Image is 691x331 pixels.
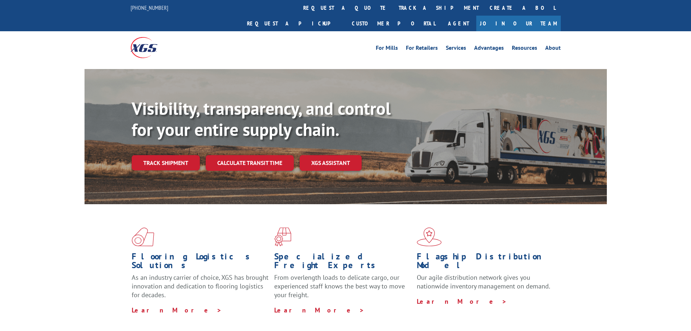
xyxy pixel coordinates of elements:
a: About [545,45,561,53]
a: Request a pickup [242,16,346,31]
span: Our agile distribution network gives you nationwide inventory management on demand. [417,273,550,290]
b: Visibility, transparency, and control for your entire supply chain. [132,97,391,141]
p: From overlength loads to delicate cargo, our experienced staff knows the best way to move your fr... [274,273,411,306]
a: For Retailers [406,45,438,53]
h1: Flooring Logistics Solutions [132,252,269,273]
a: Learn More > [132,306,222,314]
img: xgs-icon-total-supply-chain-intelligence-red [132,227,154,246]
a: Track shipment [132,155,200,170]
a: Calculate transit time [206,155,294,171]
a: For Mills [376,45,398,53]
a: Join Our Team [476,16,561,31]
a: Learn More > [274,306,365,314]
img: xgs-icon-focused-on-flooring-red [274,227,291,246]
a: Resources [512,45,537,53]
a: Agent [441,16,476,31]
a: XGS ASSISTANT [300,155,362,171]
img: xgs-icon-flagship-distribution-model-red [417,227,442,246]
a: Services [446,45,466,53]
span: As an industry carrier of choice, XGS has brought innovation and dedication to flooring logistics... [132,273,268,299]
a: Customer Portal [346,16,441,31]
h1: Specialized Freight Experts [274,252,411,273]
h1: Flagship Distribution Model [417,252,554,273]
a: Learn More > [417,297,507,306]
a: Advantages [474,45,504,53]
a: [PHONE_NUMBER] [131,4,168,11]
